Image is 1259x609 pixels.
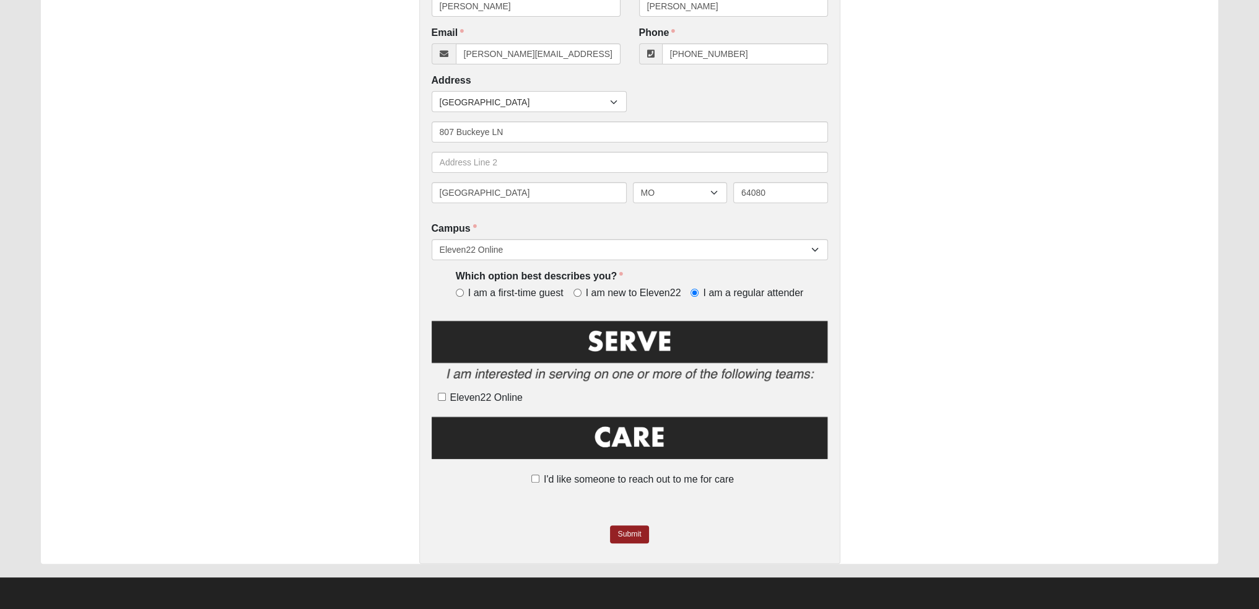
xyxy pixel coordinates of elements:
label: Campus [432,222,477,236]
img: Serve2.png [432,318,828,390]
span: I'd like someone to reach out to me for care [544,474,734,484]
input: Eleven22 Online [438,393,446,401]
label: Which option best describes you? [456,269,623,284]
input: Zip [733,182,828,203]
input: I am a first-time guest [456,289,464,297]
label: Address [432,74,471,88]
input: I am a regular attender [690,289,699,297]
label: Phone [639,26,676,40]
span: Eleven22 Online [450,392,523,403]
a: Submit [610,525,648,543]
span: I am a first-time guest [468,286,564,300]
input: I'd like someone to reach out to me for care [531,475,539,483]
label: Email [432,26,464,40]
span: [GEOGRAPHIC_DATA] [440,92,610,113]
input: I am new to Eleven22 [573,289,582,297]
input: Address Line 1 [432,121,828,142]
img: Care.png [432,414,828,470]
input: Address Line 2 [432,152,828,173]
input: City [432,182,627,203]
span: I am new to Eleven22 [586,286,681,300]
span: I am a regular attender [703,286,803,300]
